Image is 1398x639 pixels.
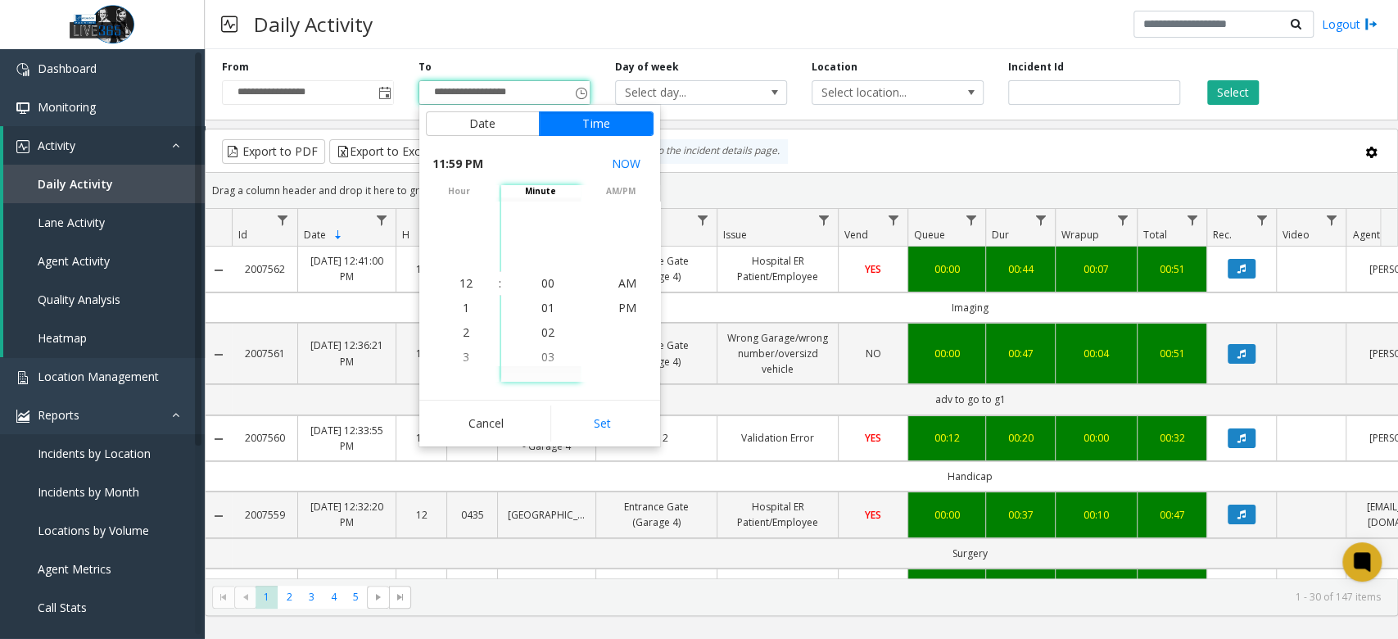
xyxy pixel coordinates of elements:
a: 00:47 [1147,507,1197,523]
span: Toggle popup [375,81,393,104]
a: 12 [406,430,437,446]
a: Id Filter Menu [272,209,294,231]
span: Go to the last page [389,586,411,609]
span: Page 2 [278,586,300,608]
span: Video [1283,228,1310,242]
a: Heatmap [3,319,205,357]
div: Drag a column header and drop it here to group by that column [206,176,1397,205]
a: Vend Filter Menu [882,209,904,231]
span: PM [618,300,636,315]
span: hour [419,185,499,197]
a: [DATE] 12:36:21 PM [308,338,386,369]
a: Collapse Details [206,348,232,361]
button: Export to Excel [329,139,437,164]
button: Select now [605,149,647,179]
a: 12 [406,507,437,523]
a: 00:47 [996,346,1045,361]
span: Incidents by Location [38,446,151,461]
a: 00:07 [1065,261,1127,277]
span: minute [501,185,581,197]
a: Agent Activity [3,242,205,280]
a: 2007559 [242,507,287,523]
button: Select [1207,80,1259,105]
span: 03 [541,349,554,365]
a: 2007561 [242,346,287,361]
a: Entrance Gate (Garage 4) [606,499,707,530]
a: [DATE] 12:32:20 PM [308,499,386,530]
span: Agent [1352,228,1379,242]
span: Queue [914,228,945,242]
label: Day of week [615,60,679,75]
span: Id [238,228,247,242]
span: 2 [463,324,469,340]
a: Collapse Details [206,510,232,523]
a: 2007560 [242,430,287,446]
a: 00:04 [1065,346,1127,361]
a: YES [848,430,898,446]
span: Go to the next page [367,586,389,609]
span: 02 [541,324,554,340]
button: Date tab [426,111,540,136]
span: Go to the next page [372,591,385,604]
div: : [499,275,501,292]
a: Hospital ER Patient/Employee [727,253,828,284]
label: From [222,60,249,75]
a: Video Filter Menu [1320,209,1342,231]
span: Dur [992,228,1009,242]
span: YES [865,508,881,522]
span: YES [865,431,881,445]
span: Go to the last page [394,591,407,604]
a: YES [848,507,898,523]
a: 00:00 [918,507,975,523]
span: AM/PM [581,185,660,197]
a: Lane Filter Menu [691,209,713,231]
a: 00:00 [1065,430,1127,446]
a: Hospital ER Patient/Employee [727,499,828,530]
div: 00:51 [1147,346,1197,361]
a: 12 [406,261,437,277]
a: Quality Analysis [3,280,205,319]
span: Page 5 [345,586,367,608]
a: [DATE] 12:31:37 PM [308,576,386,607]
span: Page 1 [256,586,278,608]
span: Vend [844,228,868,242]
a: 00:32 [1147,430,1197,446]
a: 00:20 [996,430,1045,446]
a: Dur Filter Menu [1029,209,1052,231]
span: Agent Metrics [38,561,111,577]
a: [DATE] 12:33:55 PM [308,423,386,454]
span: 3 [463,349,469,365]
span: 11:59 PM [432,152,483,175]
span: Reports [38,407,79,423]
kendo-pager-info: 1 - 30 of 147 items [421,590,1381,604]
h3: Daily Activity [246,4,381,44]
a: Validation Error [727,430,828,446]
img: 'icon' [16,371,29,384]
a: Collapse Details [206,433,232,446]
a: 00:44 [996,261,1045,277]
a: 00:51 [1147,261,1197,277]
a: 00:12 [918,430,975,446]
button: Export to PDF [222,139,325,164]
span: Daily Activity [38,176,113,192]
span: 01 [541,300,554,315]
a: Collapse Details [206,264,232,277]
a: 00:37 [996,507,1045,523]
span: AM [618,275,636,291]
button: Cancel [426,406,546,442]
a: Lane Activity [3,203,205,242]
a: Wrapup Filter Menu [1111,209,1133,231]
label: To [418,60,432,75]
a: YES [848,261,898,277]
label: Incident Id [1008,60,1064,75]
span: Toggle popup [572,81,590,104]
img: 'icon' [16,140,29,153]
span: Sortable [332,229,345,242]
span: Page 4 [323,586,345,608]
